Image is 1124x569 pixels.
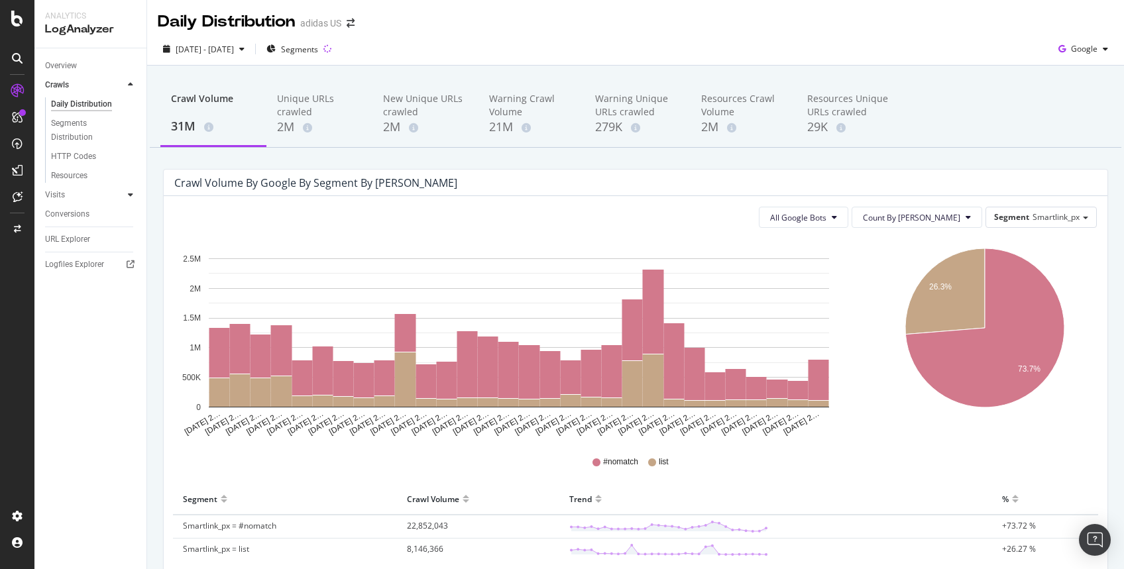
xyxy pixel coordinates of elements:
button: Google [1053,38,1113,60]
div: 21M [489,119,574,136]
div: Crawl Volume [407,488,459,509]
text: 26.3% [929,283,952,292]
a: URL Explorer [45,233,137,246]
span: Smartlink_px [1033,211,1080,223]
div: Overview [45,59,77,73]
a: Logfiles Explorer [45,258,137,272]
text: 2.5M [183,254,201,264]
div: Unique URLs crawled [277,92,362,119]
span: Segment [994,211,1029,223]
div: HTTP Codes [51,150,96,164]
a: Segments Distribution [51,117,137,144]
span: 22,852,043 [407,520,448,531]
div: 31M [171,118,256,135]
div: Crawl Volume [171,92,256,117]
div: LogAnalyzer [45,22,136,37]
a: Crawls [45,78,124,92]
a: Resources [51,169,137,183]
div: Resources Unique URLs crawled [807,92,892,119]
span: Google [1071,43,1097,54]
span: +26.27 % [1002,543,1036,554]
text: 500K [182,373,201,382]
button: Segments [261,38,323,60]
div: Warning Unique URLs crawled [595,92,680,119]
div: Resources [51,169,87,183]
text: 2M [190,284,201,293]
text: 1M [190,343,201,352]
div: 2M [383,119,468,136]
div: Visits [45,188,65,202]
div: Trend [569,488,592,509]
svg: A chart. [876,238,1094,437]
span: Smartlink_px = list [183,543,249,554]
div: 2M [277,119,362,136]
span: #nomatch [603,456,638,468]
span: Smartlink_px = #nomatch [183,520,276,531]
div: Crawl Volume by google by Segment by [PERSON_NAME] [174,176,457,189]
a: HTTP Codes [51,150,137,164]
div: 2M [701,119,786,136]
div: % [1002,488,1009,509]
div: Segment [183,488,217,509]
div: 29K [807,119,892,136]
button: Count By [PERSON_NAME] [852,207,982,228]
div: Resources Crawl Volume [701,92,786,119]
div: Conversions [45,207,89,221]
div: adidas US [300,17,341,30]
a: Visits [45,188,124,202]
div: 279K [595,119,680,136]
div: arrow-right-arrow-left [347,19,355,28]
button: [DATE] - [DATE] [158,38,250,60]
span: list [659,456,669,468]
svg: A chart. [174,238,864,437]
span: Count By Day [863,212,960,223]
a: Overview [45,59,137,73]
div: Analytics [45,11,136,22]
div: URL Explorer [45,233,90,246]
div: Open Intercom Messenger [1079,524,1111,556]
text: 73.7% [1018,364,1040,374]
span: +73.72 % [1002,520,1036,531]
div: Crawls [45,78,69,92]
a: Daily Distribution [51,97,137,111]
span: 8,146,366 [407,543,443,554]
text: 1.5M [183,314,201,323]
span: All Google Bots [770,212,826,223]
div: Daily Distribution [158,11,295,33]
button: All Google Bots [759,207,848,228]
div: Logfiles Explorer [45,258,104,272]
div: Segments Distribution [51,117,125,144]
div: Warning Crawl Volume [489,92,574,119]
div: Daily Distribution [51,97,112,111]
div: New Unique URLs crawled [383,92,468,119]
text: 0 [196,403,201,412]
a: Conversions [45,207,137,221]
span: Segments [281,44,318,55]
span: [DATE] - [DATE] [176,44,234,55]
